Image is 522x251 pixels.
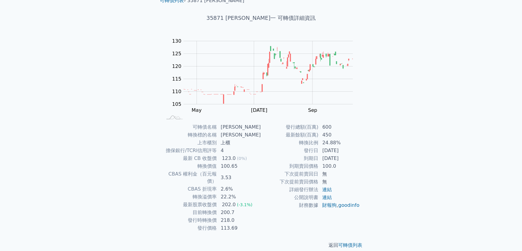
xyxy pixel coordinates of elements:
[217,139,261,147] td: 上櫃
[192,107,202,113] tspan: May
[319,155,360,162] td: [DATE]
[217,193,261,201] td: 22.2%
[261,123,319,131] td: 發行總額(百萬)
[308,107,317,113] tspan: Sep
[217,209,261,216] td: 200.7
[217,170,261,185] td: 3.53
[162,155,217,162] td: 最新 CB 收盤價
[319,178,360,186] td: 無
[261,170,319,178] td: 下次提前賣回日
[322,194,332,200] a: 連結
[162,216,217,224] td: 發行時轉換價
[162,147,217,155] td: 擔保銀行/TCRI信用評等
[217,185,261,193] td: 2.6%
[172,38,181,44] tspan: 130
[319,170,360,178] td: 無
[319,123,360,131] td: 600
[172,63,181,69] tspan: 120
[319,131,360,139] td: 450
[169,38,362,113] g: Chart
[162,209,217,216] td: 目前轉換價
[172,76,181,82] tspan: 115
[162,170,217,185] td: CBAS 權利金（百元報價）
[172,51,181,57] tspan: 125
[221,201,237,208] div: 202.0
[162,123,217,131] td: 可轉債名稱
[155,242,367,249] p: 返回
[162,193,217,201] td: 轉換溢價率
[155,14,367,22] h1: 35871 [PERSON_NAME]一 可轉債詳細資訊
[261,178,319,186] td: 下次提前賣回價格
[172,89,181,94] tspan: 110
[319,162,360,170] td: 100.0
[217,147,261,155] td: 4
[217,216,261,224] td: 218.0
[217,162,261,170] td: 100.65
[322,202,337,208] a: 財報狗
[251,107,267,113] tspan: [DATE]
[162,185,217,193] td: CBAS 折現率
[261,186,319,194] td: 詳細發行辦法
[162,131,217,139] td: 轉換標的名稱
[261,155,319,162] td: 到期日
[338,242,362,248] a: 可轉債列表
[217,123,261,131] td: [PERSON_NAME]
[319,201,360,209] td: ,
[319,147,360,155] td: [DATE]
[221,155,237,162] div: 123.0
[237,202,253,207] span: (-3.1%)
[261,147,319,155] td: 發行日
[162,224,217,232] td: 發行價格
[162,139,217,147] td: 上市櫃別
[261,194,319,201] td: 公開說明書
[261,162,319,170] td: 到期賣回價格
[261,131,319,139] td: 最新餘額(百萬)
[237,156,247,161] span: (0%)
[338,202,359,208] a: goodinfo
[319,139,360,147] td: 24.88%
[217,224,261,232] td: 113.69
[217,131,261,139] td: [PERSON_NAME]
[162,201,217,209] td: 最新股票收盤價
[261,139,319,147] td: 轉換比例
[172,101,181,107] tspan: 105
[184,46,353,104] g: Series
[322,187,332,192] a: 連結
[162,162,217,170] td: 轉換價值
[261,201,319,209] td: 財務數據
